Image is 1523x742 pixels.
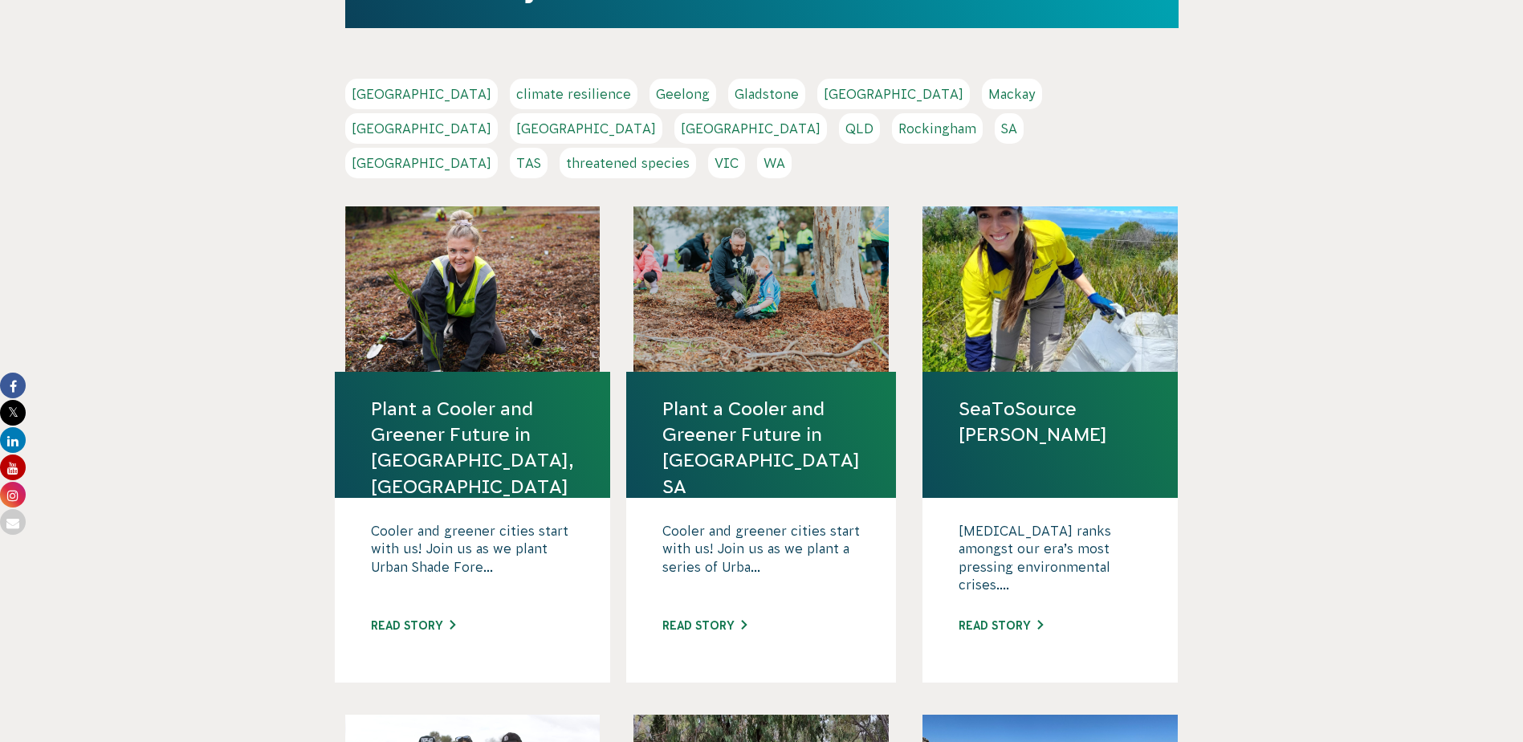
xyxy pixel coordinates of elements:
[708,148,745,178] a: VIC
[995,113,1024,144] a: SA
[662,396,860,499] a: Plant a Cooler and Greener Future in [GEOGRAPHIC_DATA] SA
[757,148,792,178] a: WA
[892,113,983,144] a: Rockingham
[728,79,805,109] a: Gladstone
[510,79,637,109] a: climate resilience
[982,79,1042,109] a: Mackay
[662,619,747,632] a: Read story
[345,79,498,109] a: [GEOGRAPHIC_DATA]
[345,113,498,144] a: [GEOGRAPHIC_DATA]
[662,522,860,602] p: Cooler and greener cities start with us! Join us as we plant a series of Urba...
[510,113,662,144] a: [GEOGRAPHIC_DATA]
[817,79,970,109] a: [GEOGRAPHIC_DATA]
[560,148,696,178] a: threatened species
[959,396,1142,447] a: SeaToSource [PERSON_NAME]
[674,113,827,144] a: [GEOGRAPHIC_DATA]
[510,148,548,178] a: TAS
[959,619,1043,632] a: Read story
[371,396,574,499] a: Plant a Cooler and Greener Future in [GEOGRAPHIC_DATA], [GEOGRAPHIC_DATA]
[371,619,455,632] a: Read story
[345,148,498,178] a: [GEOGRAPHIC_DATA]
[371,522,574,602] p: Cooler and greener cities start with us! Join us as we plant Urban Shade Fore...
[839,113,880,144] a: QLD
[959,522,1142,602] p: [MEDICAL_DATA] ranks amongst our era’s most pressing environmental crises....
[650,79,716,109] a: Geelong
